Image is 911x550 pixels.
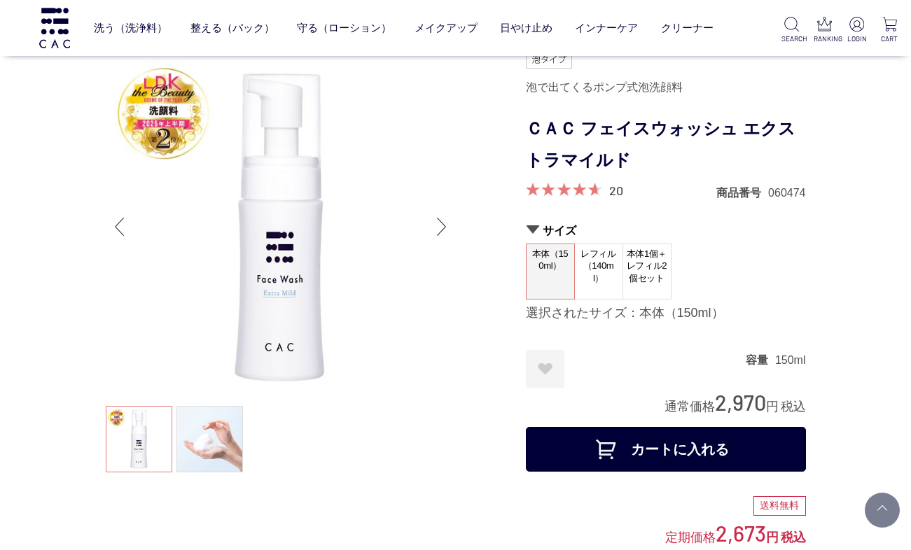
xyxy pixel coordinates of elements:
[297,10,391,45] a: 守る（ローション）
[609,183,623,198] a: 20
[715,389,766,415] span: 2,970
[766,530,779,544] span: 円
[753,496,806,516] div: 送料無料
[526,76,806,99] div: 泡で出てくるポンプ式泡洗顔料
[415,10,478,45] a: メイクアップ
[500,10,552,45] a: 日やけ止め
[526,223,806,238] h2: サイズ
[775,353,806,367] dd: 150ml
[746,353,775,367] dt: 容量
[716,185,768,200] dt: 商品番号
[526,427,806,472] button: カートに入れる
[106,52,456,402] img: ＣＡＣ フェイスウォッシュ エクストラマイルド 本体（150ml）
[879,34,900,44] p: CART
[527,244,574,284] span: 本体（150ml）
[526,305,806,322] div: 選択されたサイズ：本体（150ml）
[106,199,134,255] div: Previous slide
[781,530,806,544] span: 税込
[781,400,806,414] span: 税込
[665,400,715,414] span: 通常価格
[575,10,638,45] a: インナーケア
[190,10,274,45] a: 整える（パック）
[575,244,623,288] span: レフィル（140ml）
[716,520,766,546] span: 2,673
[781,17,802,44] a: SEARCH
[847,34,868,44] p: LOGIN
[766,400,779,414] span: 円
[526,350,564,388] a: お気に入りに登録する
[665,529,716,544] span: 定期価格
[781,34,802,44] p: SEARCH
[768,185,805,200] dd: 060474
[428,199,456,255] div: Next slide
[847,17,868,44] a: LOGIN
[94,10,167,45] a: 洗う（洗浄料）
[623,244,671,288] span: 本体1個＋レフィル2個セット
[526,113,806,176] h1: ＣＡＣ フェイスウォッシュ エクストラマイルド
[814,34,835,44] p: RANKING
[37,8,72,48] img: logo
[879,17,900,44] a: CART
[814,17,835,44] a: RANKING
[661,10,714,45] a: クリーナー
